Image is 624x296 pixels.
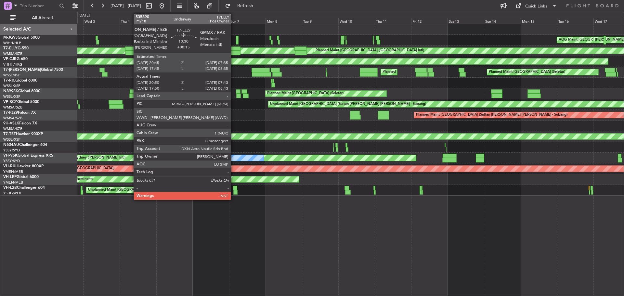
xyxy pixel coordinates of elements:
span: N8998K [3,89,18,93]
div: Planned Maint [GEOGRAPHIC_DATA] ([GEOGRAPHIC_DATA] Intl) [316,46,424,56]
div: Wed 3 [83,18,120,24]
a: VP-BCYGlobal 5000 [3,100,39,104]
div: Planned Maint [158,132,182,141]
div: Unplanned Maint Sydney ([PERSON_NAME] Intl) [45,153,125,163]
div: Planned Maint [GEOGRAPHIC_DATA] (Seletar) [158,35,234,45]
div: Mon 8 [266,18,302,24]
div: Thu 11 [375,18,411,24]
a: VH-LEPGlobal 6000 [3,175,39,179]
a: YSSY/SYD [3,148,20,153]
div: Mon 15 [521,18,557,24]
a: WSSL/XSP [3,73,20,78]
a: WMSA/SZB [3,105,22,110]
a: YMEN/MEB [3,169,23,174]
a: N604AUChallenger 604 [3,143,47,147]
a: YSSY/SYD [3,159,20,163]
div: Sat 13 [448,18,484,24]
span: T7-RIC [3,79,15,83]
a: T7-ELLYG-550 [3,46,29,50]
span: VH-VSK [3,154,18,158]
span: T7-[PERSON_NAME] [3,68,41,72]
span: All Aircraft [17,16,69,20]
a: YSHL/WOL [3,191,22,196]
span: 9H-VSLK [3,122,19,125]
div: No Crew [175,153,189,163]
div: Unplanned Maint [GEOGRAPHIC_DATA] ([GEOGRAPHIC_DATA]) [88,185,195,195]
div: Sat 6 [193,18,229,24]
div: Tue 16 [557,18,593,24]
span: VH-L2B [3,186,17,190]
a: WMSA/SZB [3,116,22,121]
a: WSSL/XSP [3,84,20,88]
span: T7-ELLY [3,46,18,50]
div: Planned Maint [GEOGRAPHIC_DATA] (Sultan [PERSON_NAME] [PERSON_NAME] - Subang) [416,110,567,120]
div: Quick Links [525,3,547,10]
a: T7-[PERSON_NAME]Global 7500 [3,68,63,72]
div: Planned Maint Dubai (Al Maktoum Intl) [383,67,447,77]
a: WIHH/HLP [3,41,21,45]
a: VH-L2BChallenger 604 [3,186,45,190]
a: 9H-VSLKFalcon 7X [3,122,37,125]
span: Refresh [232,4,259,8]
button: All Aircraft [7,13,71,23]
a: VH-RIUHawker 800XP [3,164,44,168]
span: N604AU [3,143,19,147]
div: Thu 4 [120,18,156,24]
a: WMSA/SZB [3,126,22,131]
span: T7-PJ29 [3,111,18,115]
div: Unplanned Maint [GEOGRAPHIC_DATA] (Sultan [PERSON_NAME] [PERSON_NAME] - Subang) [270,99,426,109]
a: T7-PJ29Falcon 7X [3,111,36,115]
button: Refresh [222,1,261,11]
span: VP-CJR [3,57,17,61]
button: Quick Links [512,1,560,11]
span: [DATE] - [DATE] [110,3,141,9]
span: M-JGVJ [3,36,18,40]
div: Tue 9 [302,18,338,24]
div: Planned Maint [GEOGRAPHIC_DATA] (Seletar) [489,67,565,77]
div: Sun 14 [484,18,520,24]
a: T7-RICGlobal 6000 [3,79,37,83]
span: VH-RIU [3,164,17,168]
a: WSSL/XSP [3,137,20,142]
input: Trip Number [20,1,57,11]
div: Planned Maint [GEOGRAPHIC_DATA] (Seletar) [267,89,344,98]
div: Sun 7 [229,18,266,24]
div: Fri 5 [156,18,193,24]
a: YMEN/MEB [3,180,23,185]
a: VHHH/HKG [3,62,22,67]
div: [DATE] [79,13,90,19]
a: T7-TSTHawker 900XP [3,132,43,136]
div: Wed 10 [338,18,375,24]
span: VP-BCY [3,100,17,104]
a: WMSA/SZB [3,51,22,56]
span: T7-TST [3,132,16,136]
a: VP-CJRG-650 [3,57,28,61]
div: Fri 12 [411,18,448,24]
a: VH-VSKGlobal Express XRS [3,154,53,158]
a: N8998KGlobal 6000 [3,89,40,93]
span: VH-LEP [3,175,17,179]
a: WSSL/XSP [3,94,20,99]
a: M-JGVJGlobal 5000 [3,36,40,40]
